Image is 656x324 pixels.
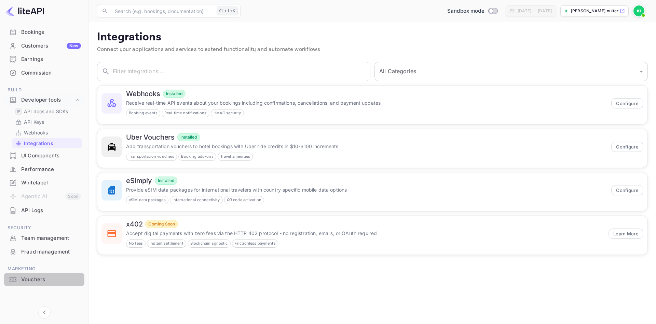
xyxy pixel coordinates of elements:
h6: Uber Vouchers [126,133,175,141]
a: Vouchers [4,273,84,286]
img: LiteAPI logo [5,5,44,16]
span: Coming Soon [146,221,178,227]
div: Vouchers [21,276,81,284]
a: UI Components [4,149,84,162]
div: Commission [21,69,81,77]
a: Commission [4,66,84,79]
span: Blockchain agnostic [188,241,230,246]
div: Developer tools [4,94,84,106]
div: Earnings [21,55,81,63]
div: Commission [4,66,84,80]
input: Filter Integrations... [113,62,370,81]
a: Bookings [4,26,84,38]
div: Bookings [21,28,81,36]
button: Configure [611,142,643,152]
span: No fees [126,241,145,246]
p: Accept digital payments with zero fees via the HTTP 402 protocol - no registration, emails, or OA... [126,230,604,237]
a: Whitelabel [4,176,84,189]
button: Learn More [609,229,643,239]
h6: x402 [126,220,142,228]
span: Sandbox mode [447,7,484,15]
a: Fraud management [4,245,84,258]
a: Home [4,12,84,25]
span: Security [4,224,84,232]
div: Developer tools [21,96,74,104]
p: Add transportation vouchers to hotel bookings with Uber ride credits in $10-$100 increments [126,143,607,150]
p: Integrations [97,30,648,44]
div: Ctrl+K [217,7,238,15]
a: API docs and SDKs [15,108,79,115]
span: Booking events [126,110,160,116]
div: Vouchers [4,273,84,286]
div: Performance [21,166,81,173]
div: Fraud management [21,248,81,256]
button: Collapse navigation [38,306,51,319]
div: Performance [4,163,84,176]
p: [PERSON_NAME].nuitee... [571,8,618,14]
p: API docs and SDKs [24,108,68,115]
div: Bookings [4,26,84,39]
span: Transportation vouchers [126,154,177,159]
span: Real-time notifications [162,110,209,116]
div: Integrations [12,138,82,148]
span: Build [4,86,84,94]
div: UI Components [21,152,81,160]
span: Booking add-ons [179,154,216,159]
div: Customers [21,42,81,50]
button: Configure [611,98,643,108]
div: Whitelabel [21,179,81,187]
p: Provide eSIM data packages for international travelers with country-specific mobile data options [126,186,607,193]
span: QR code activation [224,197,264,203]
a: Webhooks [15,129,79,136]
div: Team management [21,234,81,242]
span: Installed [178,134,200,140]
span: Installed [155,178,177,184]
span: Instant settlement [147,241,186,246]
a: Performance [4,163,84,176]
div: API Logs [21,207,81,215]
p: Connect your applications and services to extend functionality and automate workflows [97,46,648,54]
span: Frictionless payments [232,241,278,246]
a: CustomersNew [4,39,84,52]
span: Travel amenities [218,154,252,159]
div: Team management [4,232,84,245]
div: API Keys [12,117,82,127]
span: International connectivity [170,197,222,203]
span: Installed [163,91,185,97]
a: Team management [4,232,84,244]
span: HMAC security [211,110,244,116]
a: API Keys [15,118,79,126]
p: Webhooks [24,129,48,136]
a: API Logs [4,204,84,217]
div: Earnings [4,53,84,66]
button: Configure [611,185,643,195]
a: Earnings [4,53,84,65]
img: King Iboy [633,5,644,16]
h6: Webhooks [126,90,160,98]
a: Integrations [15,140,79,147]
div: [DATE] — [DATE] [518,8,552,14]
div: Switch to Production mode [445,7,500,15]
h6: eSimply [126,177,152,185]
p: API Keys [24,118,44,126]
input: Search (e.g. bookings, documentation) [111,4,214,18]
div: CustomersNew [4,39,84,53]
p: Receive real-time API events about your bookings including confirmations, cancellations, and paym... [126,99,607,106]
div: API Logs [4,204,84,217]
span: Marketing [4,265,84,273]
p: Integrations [24,140,53,147]
div: New [67,43,81,49]
span: eSIM data packages [126,197,168,203]
div: Webhooks [12,128,82,138]
div: API docs and SDKs [12,106,82,116]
